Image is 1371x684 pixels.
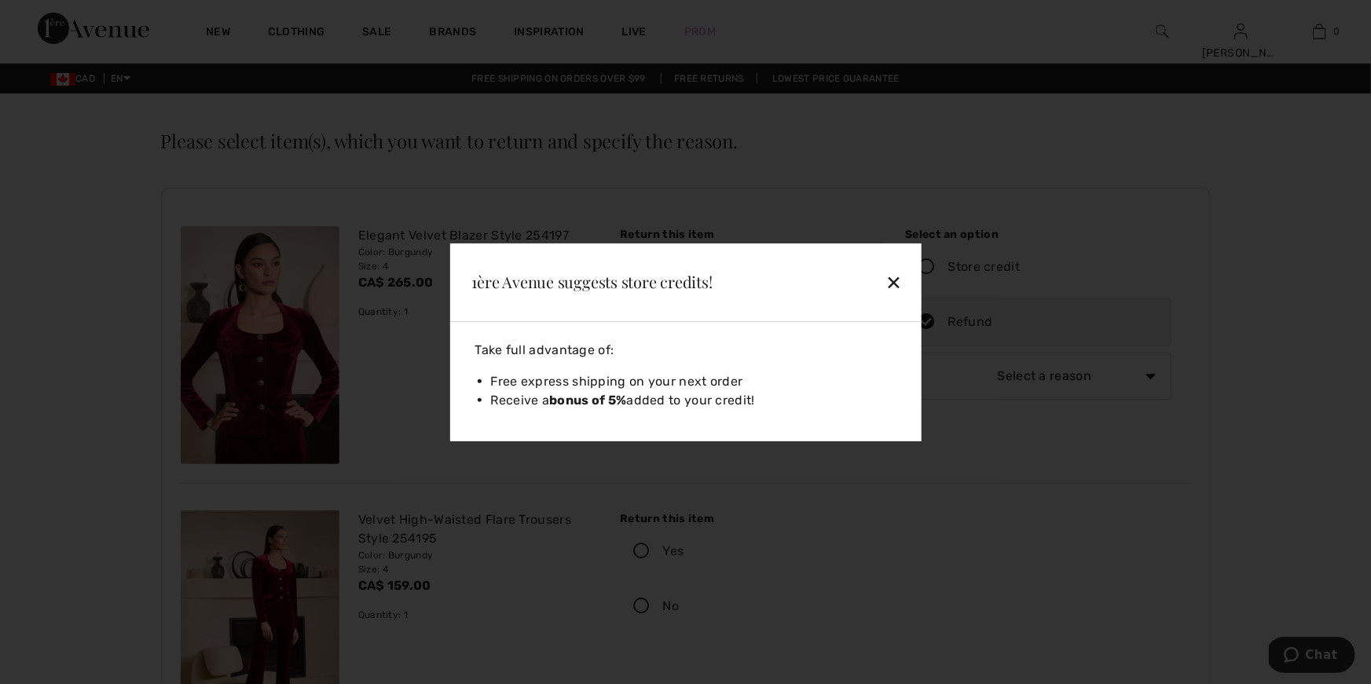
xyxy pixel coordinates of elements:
[491,391,903,410] li: Receive a added to your credit!
[469,341,903,360] div: Take full advantage of:
[37,11,69,25] span: Chat
[491,372,903,391] li: Free express shipping on your next order
[549,393,626,408] strong: bonus of 5%
[807,265,909,298] div: ✕
[472,274,788,290] h3: 1ère Avenue suggests store credits!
